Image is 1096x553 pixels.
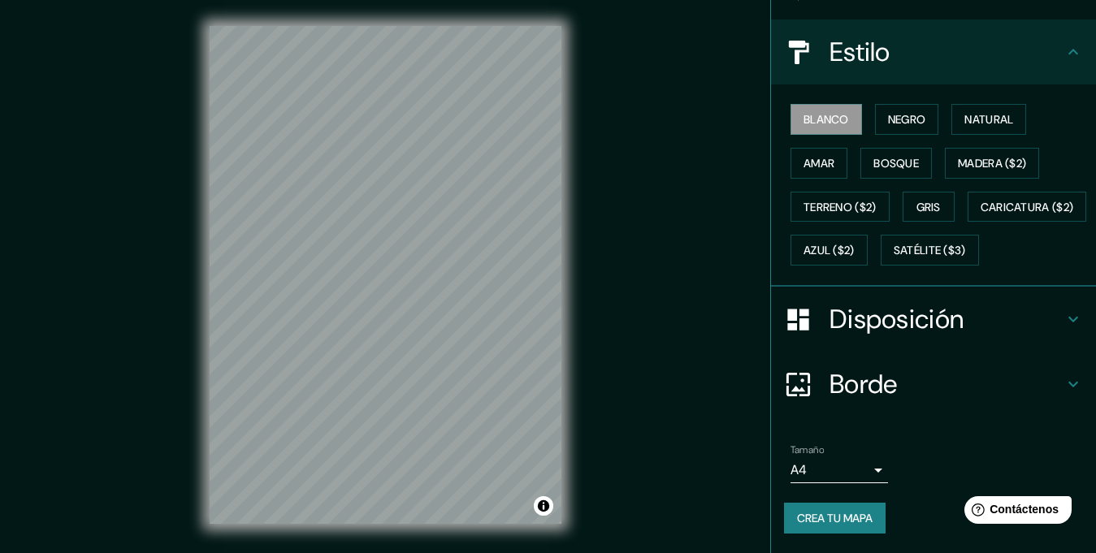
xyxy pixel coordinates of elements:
button: Caricatura ($2) [968,192,1087,222]
div: Disposición [771,287,1096,352]
font: Caricatura ($2) [981,200,1074,214]
button: Bosque [860,148,932,179]
button: Crea tu mapa [784,503,886,534]
button: Activar o desactivar atribución [534,496,553,516]
font: Azul ($2) [804,244,855,258]
font: Bosque [873,156,919,171]
div: Estilo [771,19,1096,84]
font: Tamaño [791,443,824,456]
font: Gris [916,200,941,214]
font: Negro [888,112,926,127]
button: Terreno ($2) [791,192,890,222]
button: Azul ($2) [791,235,868,266]
div: Borde [771,352,1096,417]
button: Blanco [791,104,862,135]
font: A4 [791,461,807,478]
canvas: Mapa [210,26,561,524]
iframe: Lanzador de widgets de ayuda [951,490,1078,535]
font: Blanco [804,112,849,127]
font: Amar [804,156,834,171]
button: Gris [903,192,955,222]
font: Madera ($2) [958,156,1026,171]
font: Crea tu mapa [797,511,873,525]
font: Borde [830,367,898,401]
button: Satélite ($3) [881,235,979,266]
font: Satélite ($3) [894,244,966,258]
div: A4 [791,457,888,483]
button: Amar [791,148,847,179]
font: Terreno ($2) [804,200,877,214]
button: Negro [875,104,939,135]
font: Natural [964,112,1013,127]
font: Estilo [830,35,890,69]
button: Natural [951,104,1026,135]
button: Madera ($2) [945,148,1039,179]
font: Disposición [830,302,964,336]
